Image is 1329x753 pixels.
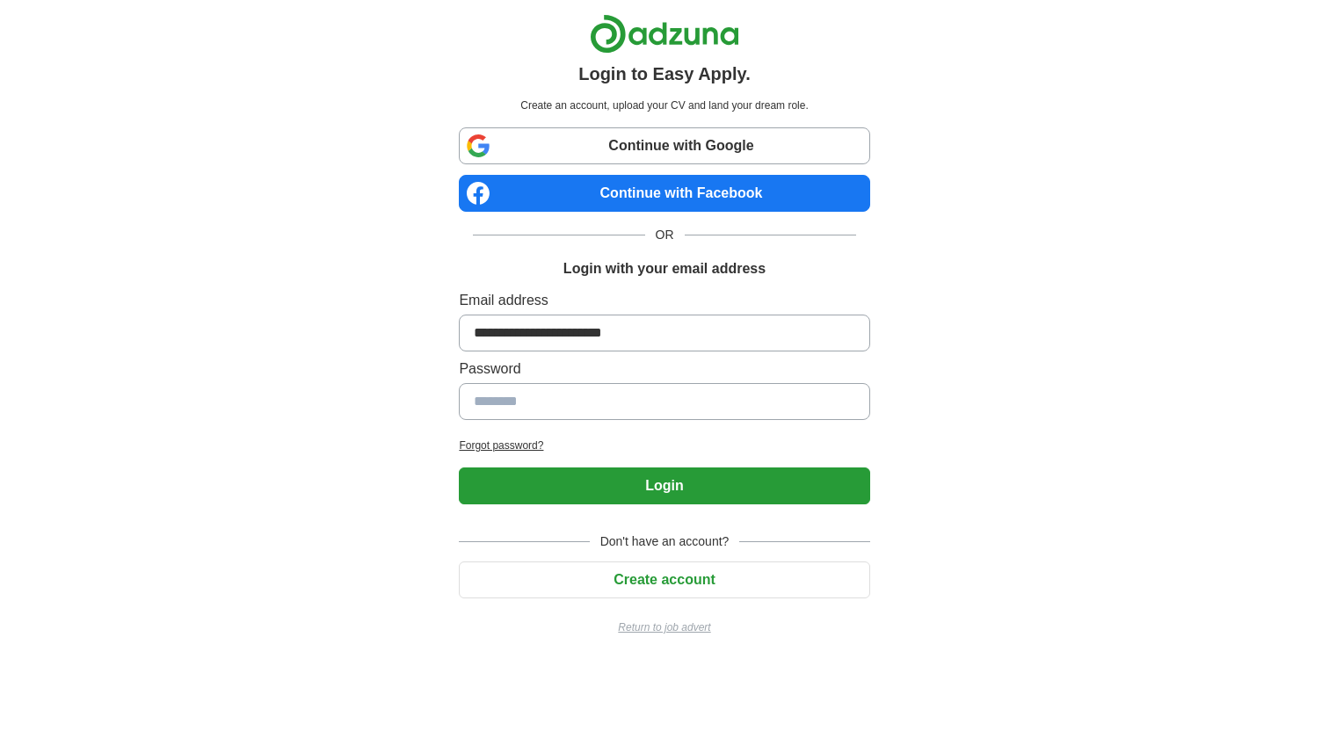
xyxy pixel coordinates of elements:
[462,98,866,113] p: Create an account, upload your CV and land your dream role.
[459,561,869,598] button: Create account
[590,14,739,54] img: Adzuna logo
[459,467,869,504] button: Login
[563,258,766,279] h1: Login with your email address
[645,226,685,244] span: OR
[459,619,869,635] a: Return to job advert
[590,532,740,551] span: Don't have an account?
[459,438,869,453] a: Forgot password?
[459,175,869,212] a: Continue with Facebook
[459,290,869,311] label: Email address
[459,127,869,164] a: Continue with Google
[459,572,869,587] a: Create account
[459,358,869,380] label: Password
[578,61,751,87] h1: Login to Easy Apply.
